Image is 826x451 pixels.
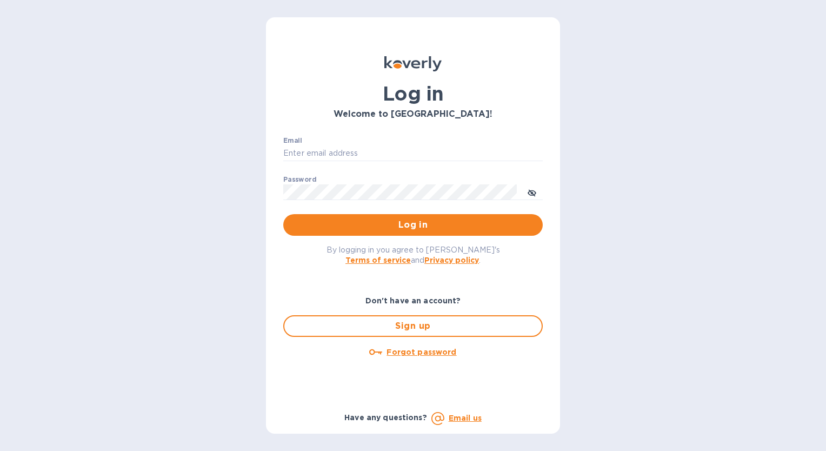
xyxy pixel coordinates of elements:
h3: Welcome to [GEOGRAPHIC_DATA]! [283,109,543,120]
label: Password [283,176,316,183]
h1: Log in [283,82,543,105]
b: Don't have an account? [365,296,461,305]
span: By logging in you agree to [PERSON_NAME]'s and . [327,246,500,264]
label: Email [283,137,302,144]
button: Sign up [283,315,543,337]
a: Privacy policy [424,256,479,264]
a: Terms of service [345,256,411,264]
span: Log in [292,218,534,231]
button: Log in [283,214,543,236]
img: Koverly [384,56,442,71]
b: Have any questions? [344,413,427,422]
span: Sign up [293,320,533,333]
input: Enter email address [283,145,543,162]
a: Email us [449,414,482,422]
button: toggle password visibility [521,181,543,203]
u: Forgot password [387,348,456,356]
